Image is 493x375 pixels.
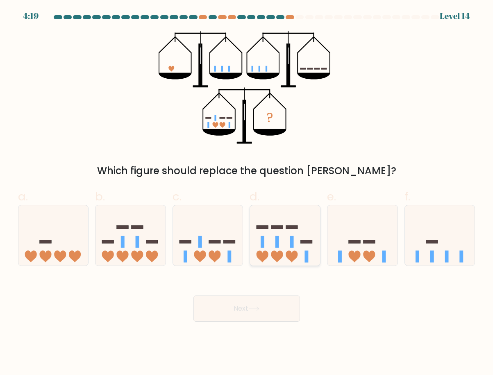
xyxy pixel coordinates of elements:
[404,189,410,205] span: f.
[23,164,470,178] div: Which figure should replace the question [PERSON_NAME]?
[327,189,336,205] span: e.
[173,189,182,205] span: c.
[193,295,300,322] button: Next
[250,189,259,205] span: d.
[440,10,470,22] div: Level 14
[18,189,28,205] span: a.
[266,108,273,127] tspan: ?
[95,189,105,205] span: b.
[23,10,39,22] div: 4:19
